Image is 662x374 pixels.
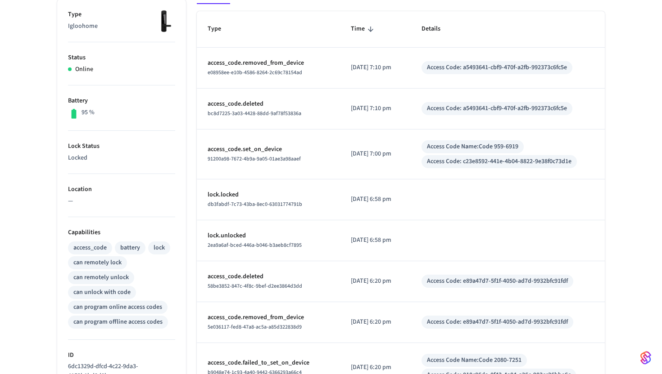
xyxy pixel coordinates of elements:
[351,104,399,113] p: [DATE] 7:10 pm
[120,243,140,253] div: battery
[427,276,568,286] div: Access Code: e89a47d7-5f1f-4050-ad7d-9932bfc91fdf
[68,53,175,62] p: Status
[208,231,329,240] p: lock.unlocked
[351,63,399,72] p: [DATE] 7:10 pm
[351,22,376,36] span: Time
[208,99,329,109] p: access_code.deleted
[427,63,567,72] div: Access Code: a5493641-cbf9-470f-a2fb-992373c6fc5e
[427,157,571,166] div: Access Code: c23e8592-441e-4b04-8822-9e38f0c73d1e
[68,96,175,106] p: Battery
[208,58,329,68] p: access_code.removed_from_device
[73,317,163,327] div: can program offline access codes
[73,273,129,282] div: can remotely unlock
[351,236,399,245] p: [DATE] 6:58 pm
[68,185,175,194] p: Location
[68,22,175,31] p: Igloohome
[208,110,301,117] span: bc8d7225-3a03-4428-88dd-9af78f53836a
[68,228,175,237] p: Capabilities
[208,241,302,249] span: 2ea9a6af-bced-446a-b046-b3aeb8cf7895
[153,10,175,32] img: igloohome_mortise_2p
[427,104,567,113] div: Access Code: a5493641-cbf9-470f-a2fb-992373c6fc5e
[208,323,302,331] span: 5e036117-fed8-47a8-ac5a-a85d322838d9
[208,358,329,368] p: access_code.failed_to_set_on_device
[351,195,399,204] p: [DATE] 6:58 pm
[73,258,122,267] div: can remotely lock
[208,313,329,322] p: access_code.removed_from_device
[68,351,175,360] p: ID
[208,272,329,281] p: access_code.deleted
[73,303,162,312] div: can program online access codes
[68,10,175,19] p: Type
[82,108,95,117] p: 95 %
[427,356,521,365] div: Access Code Name: Code 2080-7251
[427,317,568,327] div: Access Code: e89a47d7-5f1f-4050-ad7d-9932bfc91fdf
[351,317,399,327] p: [DATE] 6:20 pm
[73,243,107,253] div: access_code
[208,22,233,36] span: Type
[208,190,329,200] p: lock.locked
[351,276,399,286] p: [DATE] 6:20 pm
[351,363,399,372] p: [DATE] 6:20 pm
[208,145,329,154] p: access_code.set_on_device
[68,153,175,163] p: Locked
[75,65,93,74] p: Online
[640,351,651,365] img: SeamLogoGradient.69752ec5.svg
[68,142,175,151] p: Lock Status
[422,22,452,36] span: Details
[208,282,302,290] span: 58be3852-847c-4f8c-9bef-d2ee3864d3dd
[351,149,399,159] p: [DATE] 7:00 pm
[208,155,301,163] span: 91200a98-7672-4b9a-9a05-01ae3a98aaef
[73,288,131,297] div: can unlock with code
[427,142,518,151] div: Access Code Name: Code 959-6919
[208,69,302,76] span: e08958ee-e10b-4586-8264-2c69c78154ad
[68,196,175,206] p: —
[154,243,165,253] div: lock
[208,200,302,208] span: db3fabdf-7c73-43ba-8ec0-63031774791b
